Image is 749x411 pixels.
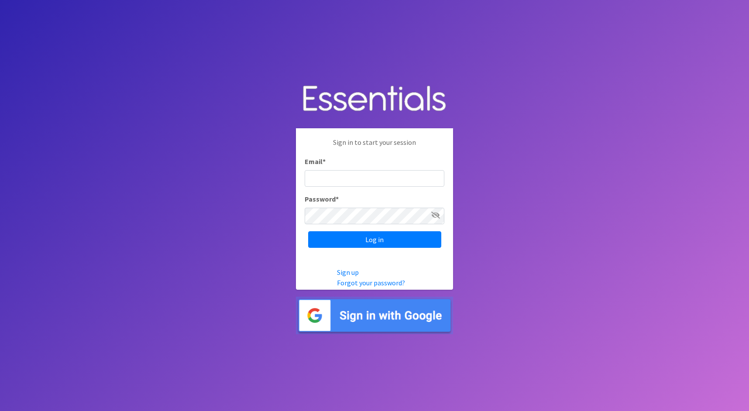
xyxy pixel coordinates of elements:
p: Sign in to start your session [305,137,444,156]
abbr: required [323,157,326,166]
img: Human Essentials [296,77,453,122]
input: Log in [308,231,441,248]
label: Password [305,194,339,204]
label: Email [305,156,326,167]
a: Forgot your password? [337,278,405,287]
img: Sign in with Google [296,297,453,335]
a: Sign up [337,268,359,277]
abbr: required [336,195,339,203]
